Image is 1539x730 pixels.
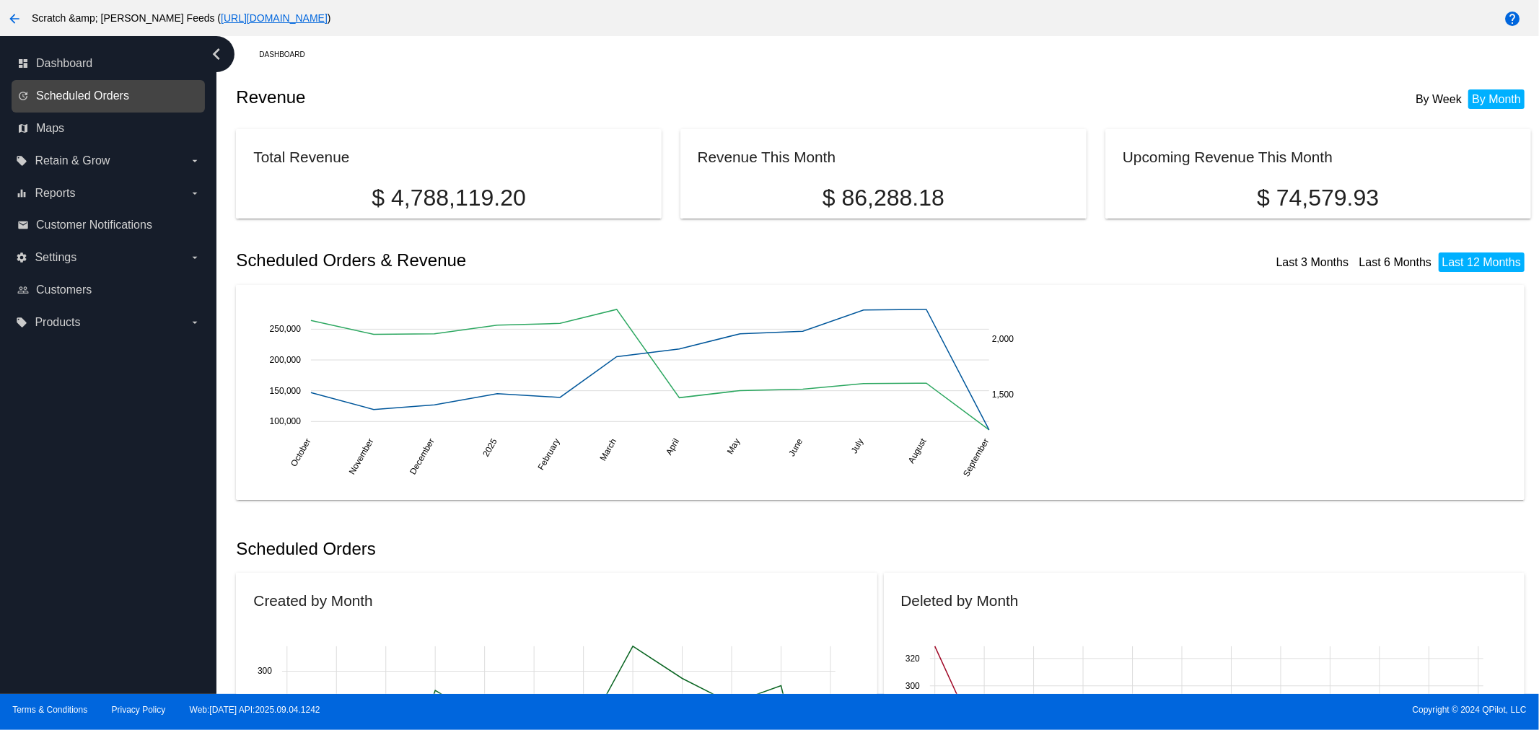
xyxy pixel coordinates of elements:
i: local_offer [16,317,27,328]
text: 1,500 [992,390,1014,400]
text: 250,000 [270,324,302,334]
i: email [17,219,29,231]
a: Privacy Policy [112,705,166,715]
span: Customers [36,283,92,296]
text: April [665,436,682,457]
text: October [289,436,313,468]
i: arrow_drop_down [189,252,201,263]
text: September [962,436,991,478]
i: arrow_drop_down [189,188,201,199]
li: By Month [1468,89,1525,109]
p: $ 74,579.93 [1123,185,1513,211]
span: Maps [36,122,64,135]
a: Terms & Conditions [12,705,87,715]
text: 2,000 [992,333,1014,343]
text: November [347,436,376,476]
span: Retain & Grow [35,154,110,167]
text: May [725,436,742,456]
text: July [849,436,866,454]
h2: Scheduled Orders & Revenue [236,250,883,271]
mat-icon: arrow_back [6,10,23,27]
i: people_outline [17,284,29,296]
i: dashboard [17,58,29,69]
a: email Customer Notifications [17,214,201,237]
a: map Maps [17,117,201,140]
i: settings [16,252,27,263]
h2: Created by Month [253,592,372,609]
span: Products [35,316,80,329]
i: equalizer [16,188,27,199]
a: dashboard Dashboard [17,52,201,75]
text: 200,000 [270,355,302,365]
a: update Scheduled Orders [17,84,201,107]
h2: Total Revenue [253,149,349,165]
i: arrow_drop_down [189,155,201,167]
a: Web:[DATE] API:2025.09.04.1242 [190,705,320,715]
text: February [536,436,562,472]
a: [URL][DOMAIN_NAME] [221,12,328,24]
span: Scheduled Orders [36,89,129,102]
span: Copyright © 2024 QPilot, LLC [782,705,1527,715]
text: 320 [905,654,919,664]
mat-icon: help [1504,10,1521,27]
text: August [906,436,929,465]
i: map [17,123,29,134]
a: Last 12 Months [1442,256,1521,268]
a: Dashboard [259,43,317,66]
h2: Scheduled Orders [236,539,883,559]
a: Last 3 Months [1276,256,1349,268]
i: arrow_drop_down [189,317,201,328]
text: 300 [258,667,272,677]
p: $ 86,288.18 [698,185,1070,211]
h2: Revenue [236,87,883,107]
i: local_offer [16,155,27,167]
a: people_outline Customers [17,278,201,302]
text: December [408,436,437,476]
text: 150,000 [270,385,302,395]
li: By Week [1412,89,1465,109]
h2: Deleted by Month [901,592,1019,609]
span: Customer Notifications [36,219,152,232]
i: chevron_left [205,43,228,66]
span: Settings [35,251,76,264]
text: 2025 [481,436,500,458]
h2: Upcoming Revenue This Month [1123,149,1333,165]
i: update [17,90,29,102]
a: Last 6 Months [1359,256,1432,268]
p: $ 4,788,119.20 [253,185,644,211]
span: Reports [35,187,75,200]
text: June [787,436,805,458]
text: 100,000 [270,416,302,426]
span: Dashboard [36,57,92,70]
text: 300 [905,681,919,691]
text: March [598,436,619,462]
h2: Revenue This Month [698,149,836,165]
span: Scratch &amp; [PERSON_NAME] Feeds ( ) [32,12,331,24]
